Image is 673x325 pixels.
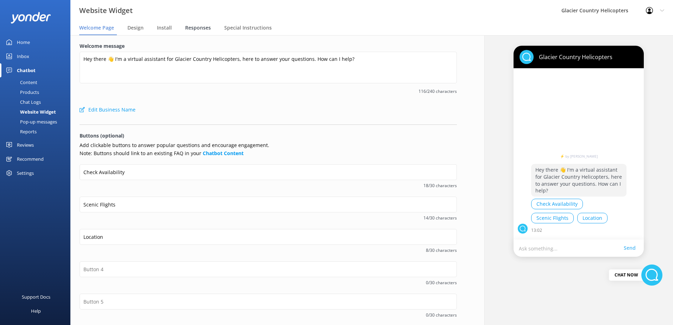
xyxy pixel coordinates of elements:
[80,261,457,277] input: Button 4
[79,24,114,31] span: Welcome Page
[17,35,30,49] div: Home
[609,269,644,281] div: Chat Now
[4,107,70,117] a: Website Widget
[4,87,39,97] div: Products
[80,294,457,310] input: Button 5
[80,215,457,221] span: 14/30 characters
[224,24,272,31] span: Special Instructions
[127,24,144,31] span: Design
[531,227,542,234] p: 13:02
[531,154,627,158] a: ⚡ by [PERSON_NAME]
[4,77,37,87] div: Content
[31,304,41,318] div: Help
[80,88,457,95] span: 116/240 characters
[80,141,457,157] p: Add clickable buttons to answer popular questions and encourage engagement. Note: Buttons should ...
[519,245,624,251] p: Ask something...
[4,127,70,136] a: Reports
[531,199,583,209] button: Check Availability
[185,24,211,31] span: Responses
[80,279,457,286] span: 0/30 characters
[80,247,457,254] span: 8/30 characters
[80,164,457,180] input: Button 1
[17,138,34,152] div: Reviews
[203,150,244,157] a: Chatbot Content
[624,244,639,252] a: Send
[4,97,70,107] a: Chat Logs
[17,63,36,77] div: Chatbot
[534,53,612,61] p: Glacier Country Helicopters
[80,42,457,50] label: Welcome message
[577,213,608,223] button: Location
[80,182,457,189] span: 18/30 characters
[4,127,37,136] div: Reports
[80,52,457,83] textarea: Hey there 👋 I'm a virtual assistant for Glacier Country Helicopters, here to answer your question...
[4,87,70,97] a: Products
[22,290,50,304] div: Support Docs
[80,312,457,318] span: 0/30 characters
[80,132,457,140] p: Buttons (optional)
[157,24,172,31] span: Install
[4,117,70,127] a: Pop-up messages
[17,166,34,180] div: Settings
[531,213,574,223] button: Scenic Flights
[17,152,44,166] div: Recommend
[79,5,133,16] h3: Website Widget
[531,164,627,196] p: Hey there 👋 I'm a virtual assistant for Glacier Country Helicopters, here to answer your question...
[4,77,70,87] a: Content
[80,229,457,245] input: Button 3
[4,107,56,117] div: Website Widget
[11,12,51,24] img: yonder-white-logo.png
[4,117,57,127] div: Pop-up messages
[80,197,457,212] input: Button 2
[4,97,41,107] div: Chat Logs
[17,49,29,63] div: Inbox
[80,103,136,117] button: Edit Business Name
